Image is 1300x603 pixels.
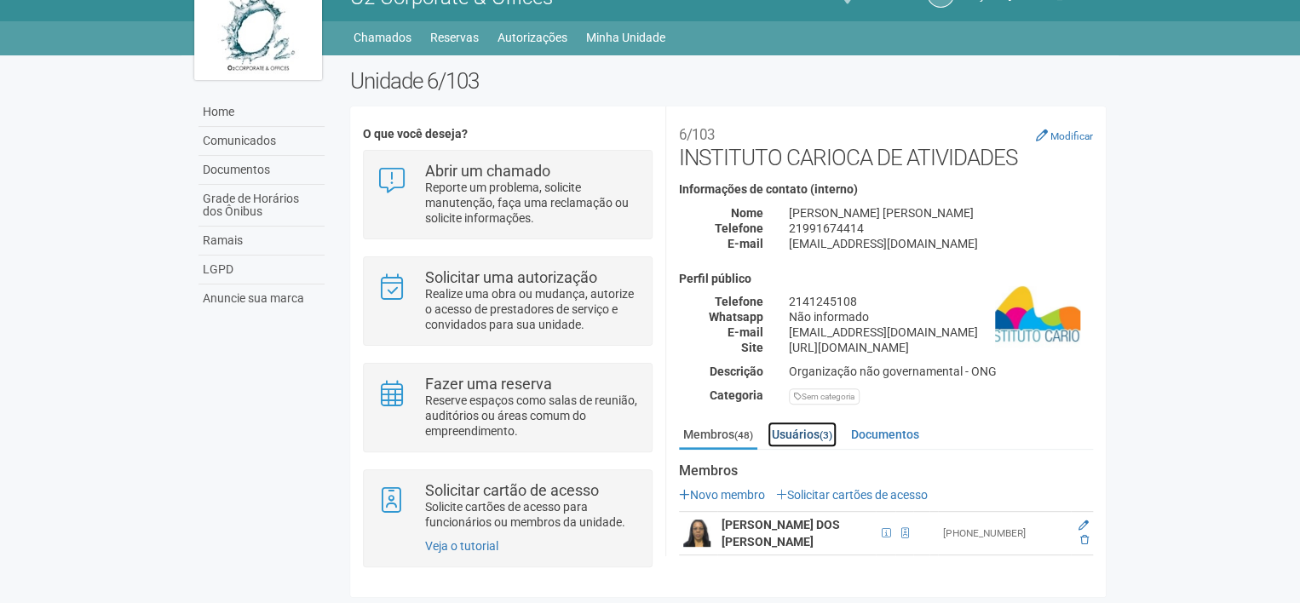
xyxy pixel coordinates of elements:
h4: O que você deseja? [363,128,652,141]
small: 6/103 [679,126,715,143]
div: 2141245108 [776,294,1106,309]
strong: Membros [679,463,1093,479]
a: Membros(48) [679,422,757,450]
p: Realize uma obra ou mudança, autorize o acesso de prestadores de serviço e convidados para sua un... [425,286,639,332]
a: Documentos [847,422,923,447]
div: Sem categoria [789,388,860,405]
div: [PHONE_NUMBER] [942,526,1067,541]
a: Fazer uma reserva Reserve espaços como salas de reunião, auditórios ou áreas comum do empreendime... [377,376,638,439]
strong: Fazer uma reserva [425,375,552,393]
a: Home [198,98,325,127]
div: [EMAIL_ADDRESS][DOMAIN_NAME] [776,324,1106,340]
h4: Perfil público [679,273,1093,285]
a: Veja o tutorial [425,539,498,553]
div: [PERSON_NAME] [PERSON_NAME] [776,205,1106,221]
strong: E-mail [728,325,763,339]
small: (3) [820,429,832,441]
a: Grade de Horários dos Ônibus [198,185,325,227]
small: Modificar [1050,130,1093,142]
strong: Solicitar cartão de acesso [425,481,599,499]
a: Autorizações [498,26,567,49]
h4: Informações de contato (interno) [679,183,1093,196]
a: Documentos [198,156,325,185]
a: Chamados [354,26,411,49]
strong: Site [741,341,763,354]
a: Solicitar cartões de acesso [776,488,928,502]
a: Excluir membro [1080,534,1089,546]
a: Minha Unidade [586,26,665,49]
a: Solicitar cartão de acesso Solicite cartões de acesso para funcionários ou membros da unidade. [377,483,638,530]
p: Solicite cartões de acesso para funcionários ou membros da unidade. [425,499,639,530]
div: Não informado [776,309,1106,324]
img: business.png [995,273,1080,358]
a: Ramais [198,227,325,256]
a: Modificar [1036,129,1093,142]
strong: Telefone [715,295,763,308]
strong: Whatsapp [709,310,763,324]
a: Abrir um chamado Reporte um problema, solicite manutenção, faça uma reclamação ou solicite inform... [377,164,638,226]
strong: Solicitar uma autorização [425,268,597,286]
strong: Categoria [710,388,763,402]
div: 21991674414 [776,221,1106,236]
a: Novo membro [679,488,765,502]
h2: Unidade 6/103 [350,68,1106,94]
strong: [PERSON_NAME] DOS [PERSON_NAME] [722,518,840,548]
a: Editar membro [1079,520,1089,531]
a: LGPD [198,256,325,284]
div: [URL][DOMAIN_NAME] [776,340,1106,355]
a: Comunicados [198,127,325,156]
strong: Nome [731,206,763,220]
strong: E-mail [728,237,763,250]
div: Organização não governamental - ONG [776,364,1106,379]
div: [EMAIL_ADDRESS][DOMAIN_NAME] [776,236,1106,251]
strong: Descrição [710,365,763,378]
img: user.png [683,520,710,547]
h2: INSTITUTO CARIOCA DE ATIVIDADES [679,119,1093,170]
p: Reporte um problema, solicite manutenção, faça uma reclamação ou solicite informações. [425,180,639,226]
strong: Abrir um chamado [425,162,550,180]
a: Solicitar uma autorização Realize uma obra ou mudança, autorize o acesso de prestadores de serviç... [377,270,638,332]
small: (48) [734,429,753,441]
strong: Telefone [715,221,763,235]
a: Usuários(3) [768,422,837,447]
a: Reservas [430,26,479,49]
p: Reserve espaços como salas de reunião, auditórios ou áreas comum do empreendimento. [425,393,639,439]
a: Anuncie sua marca [198,284,325,313]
